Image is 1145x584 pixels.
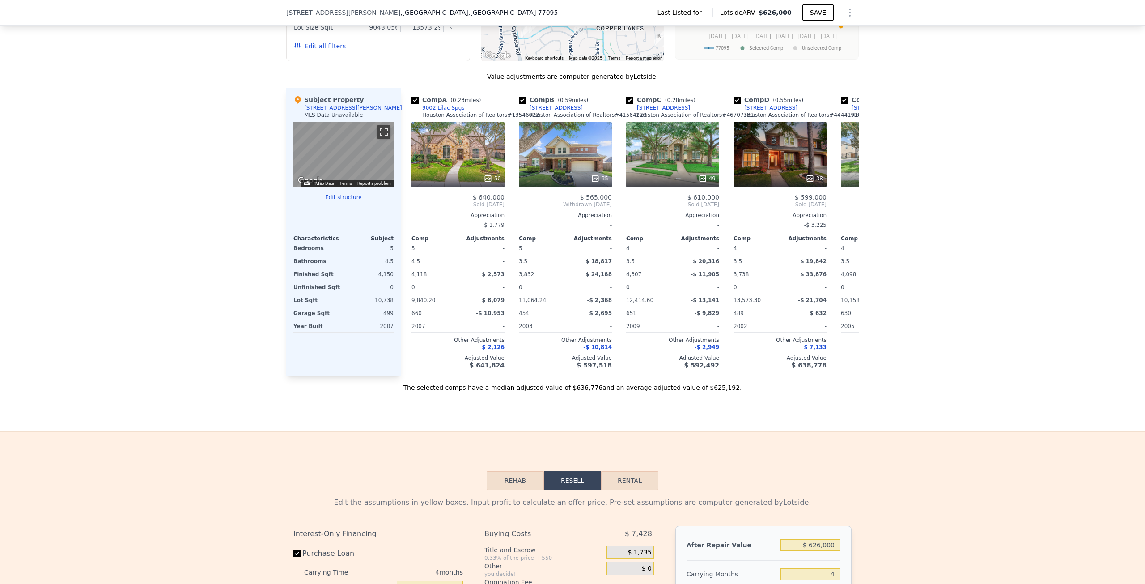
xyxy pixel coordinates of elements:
[529,19,539,34] div: 8502 Calverton Pines Ln
[460,320,505,332] div: -
[782,320,827,332] div: -
[453,97,465,103] span: 0.23
[484,571,603,578] div: you decide!
[841,284,844,290] span: 0
[470,362,505,369] span: $ 641,824
[521,23,531,38] div: 8410 Brighton Lake Ln
[293,281,342,294] div: Unfinished Sqft
[585,258,612,264] span: $ 18,817
[626,255,671,268] div: 3.5
[286,376,859,392] div: The selected comps have a median adjusted value of $636,776 and an average adjusted value of $625...
[841,354,934,362] div: Adjusted Value
[293,497,852,508] div: Edit the assumptions in yellow boxes. Input profit to calculate an offer price. Pre-set assumptio...
[795,194,827,201] span: $ 599,000
[293,320,342,332] div: Year Built
[841,235,887,242] div: Comp
[734,201,827,208] span: Sold [DATE]
[400,8,558,17] span: , [GEOGRAPHIC_DATA]
[662,97,699,103] span: ( miles)
[804,222,827,228] span: -$ 3,225
[577,362,612,369] span: $ 597,518
[483,50,513,61] a: Open this area in Google Maps (opens a new window)
[684,362,719,369] span: $ 592,492
[841,255,886,268] div: 3.5
[626,245,630,252] span: 4
[841,297,868,303] span: 10,158.19
[574,19,584,34] div: 17714 W Copper Lakes Dr
[780,235,827,242] div: Adjustments
[411,255,456,268] div: 4.5
[560,97,572,103] span: 0.59
[852,104,905,111] div: [STREET_ADDRESS]
[841,95,913,104] div: Comp E
[411,310,422,316] span: 660
[460,281,505,294] div: -
[716,45,729,51] text: 77095
[484,526,584,542] div: Buying Costs
[345,294,394,307] div: 10,738
[583,344,612,350] span: -$ 10,814
[473,194,505,201] span: $ 640,000
[293,307,342,320] div: Garage Sqft
[687,566,777,582] div: Carrying Months
[580,194,612,201] span: $ 565,000
[821,33,838,39] text: [DATE]
[304,104,402,111] div: [STREET_ADDRESS][PERSON_NAME]
[484,562,603,571] div: Other
[744,111,861,119] div: Houston Association of Realtors # 44441910
[482,344,505,350] span: $ 2,126
[625,526,652,542] span: $ 7,428
[782,242,827,255] div: -
[567,242,612,255] div: -
[468,9,558,16] span: , [GEOGRAPHIC_DATA] 77095
[411,95,484,104] div: Comp A
[800,258,827,264] span: $ 19,842
[293,242,342,255] div: Bedrooms
[366,565,463,580] div: 4 months
[732,33,749,39] text: [DATE]
[519,284,522,290] span: 0
[339,181,352,186] a: Terms
[734,284,737,290] span: 0
[734,255,778,268] div: 3.5
[601,471,658,490] button: Rental
[626,320,671,332] div: 2009
[626,95,699,104] div: Comp C
[519,297,546,303] span: 11,064.24
[519,320,564,332] div: 2003
[810,310,827,316] span: $ 632
[411,235,458,242] div: Comp
[519,104,583,111] a: [STREET_ADDRESS]
[841,104,905,111] a: [STREET_ADDRESS]
[626,201,719,208] span: Sold [DATE]
[569,55,602,60] span: Map data ©2025
[841,245,844,252] span: 4
[411,284,415,290] span: 0
[411,320,456,332] div: 2007
[519,245,522,252] span: 5
[734,104,797,111] a: [STREET_ADDRESS]
[519,201,612,208] span: Withdrawn [DATE]
[626,55,662,60] a: Report a map error
[519,219,612,231] div: -
[449,26,453,30] button: Clear
[798,297,827,303] span: -$ 21,704
[293,255,342,268] div: Bathrooms
[484,546,603,554] div: Title and Escrow
[841,201,934,208] span: Sold [DATE]
[806,174,823,183] div: 38
[626,354,719,362] div: Adjusted Value
[841,271,856,277] span: 4,098
[626,219,719,231] div: -
[293,95,364,104] div: Subject Property
[476,310,505,316] span: -$ 10,953
[687,194,719,201] span: $ 610,000
[345,281,394,294] div: 0
[411,337,505,344] div: Other Adjustments
[519,235,565,242] div: Comp
[626,297,653,303] span: 12,414.60
[482,297,505,303] span: $ 8,079
[293,550,301,557] input: Purchase Loan
[749,45,783,51] text: Selected Comp
[315,180,334,187] button: Map Data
